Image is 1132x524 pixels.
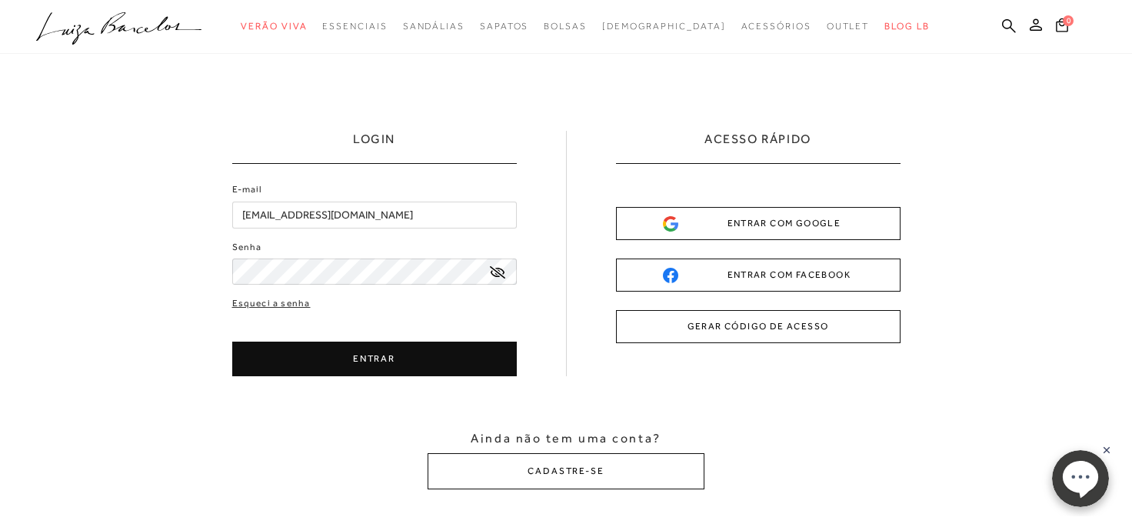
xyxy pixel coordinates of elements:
[480,12,528,41] a: categoryNavScreenReaderText
[616,259,901,292] button: ENTRAR COM FACEBOOK
[232,342,517,376] button: ENTRAR
[232,202,517,229] input: E-mail
[616,207,901,240] button: ENTRAR COM GOOGLE
[741,12,811,41] a: categoryNavScreenReaderText
[471,430,661,447] span: Ainda não tem uma conta?
[322,21,387,32] span: Essenciais
[616,310,901,343] button: GERAR CÓDIGO DE ACESSO
[827,12,870,41] a: categoryNavScreenReaderText
[602,12,726,41] a: noSubCategoriesText
[403,21,464,32] span: Sandálias
[403,12,464,41] a: categoryNavScreenReaderText
[241,21,307,32] span: Verão Viva
[232,296,311,311] a: Esqueci a senha
[544,12,587,41] a: categoryNavScreenReaderText
[663,267,854,283] div: ENTRAR COM FACEBOOK
[884,12,929,41] a: BLOG LB
[428,453,704,489] button: CADASTRE-SE
[884,21,929,32] span: BLOG LB
[322,12,387,41] a: categoryNavScreenReaderText
[353,131,395,163] h1: LOGIN
[241,12,307,41] a: categoryNavScreenReaderText
[1051,17,1073,38] button: 0
[704,131,811,163] h2: ACESSO RÁPIDO
[827,21,870,32] span: Outlet
[232,182,263,197] label: E-mail
[602,21,726,32] span: [DEMOGRAPHIC_DATA]
[480,21,528,32] span: Sapatos
[741,21,811,32] span: Acessórios
[544,21,587,32] span: Bolsas
[1063,15,1074,26] span: 0
[232,240,262,255] label: Senha
[663,215,854,232] div: ENTRAR COM GOOGLE
[490,266,505,278] a: exibir senha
